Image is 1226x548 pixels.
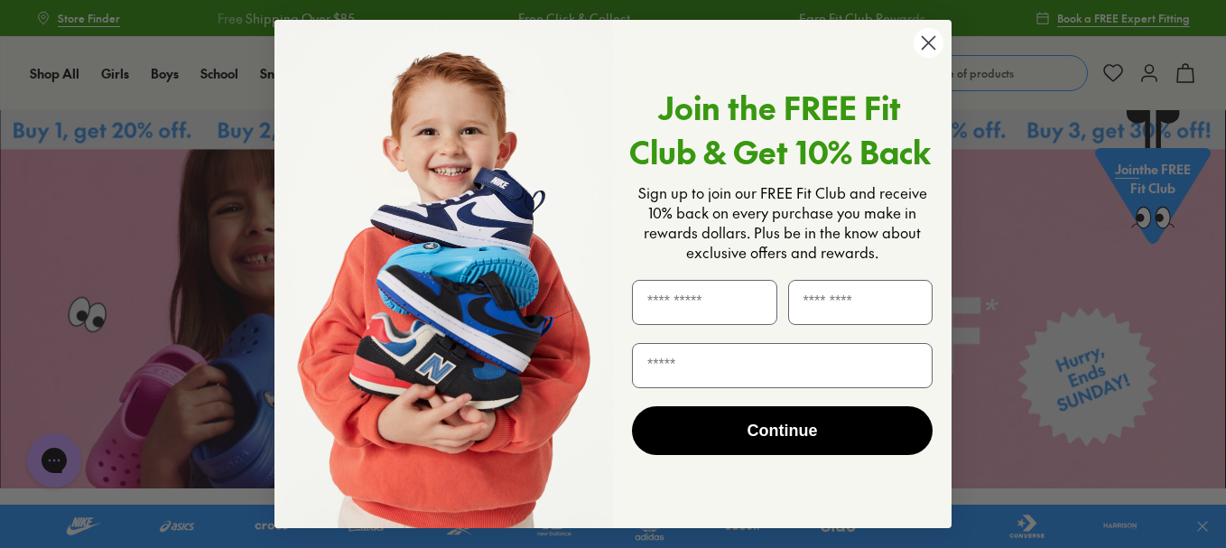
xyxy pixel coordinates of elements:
[629,85,931,173] span: Join the FREE Fit Club & Get 10% Back
[9,6,63,60] button: Gorgias live chat
[274,20,613,528] img: 4cfae6ee-cc04-4748-8098-38ce7ef14282.png
[638,182,927,262] span: Sign up to join our FREE Fit Club and receive 10% back on every purchase you make in rewards doll...
[632,343,933,388] input: Email
[632,406,933,455] button: Continue
[788,280,933,325] input: Last Name
[632,280,777,325] input: First Name
[913,27,944,59] button: Close dialog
